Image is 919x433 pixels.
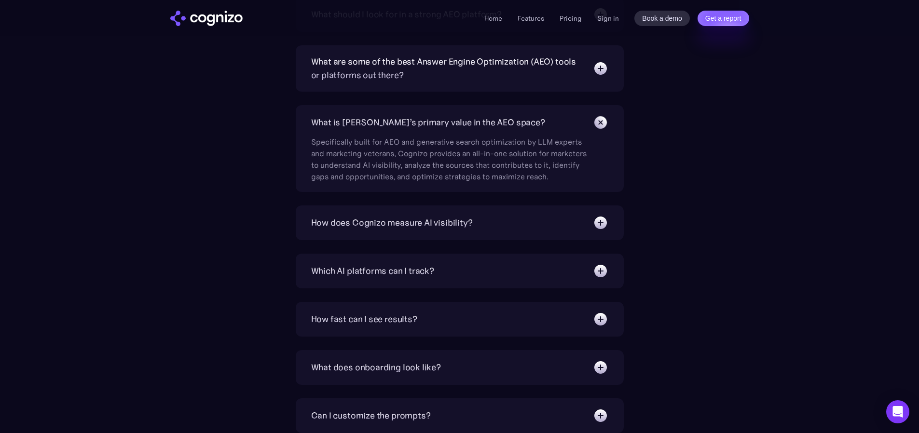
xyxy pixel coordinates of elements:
[597,13,619,24] a: Sign in
[170,11,243,26] img: cognizo logo
[311,264,434,278] div: Which AI platforms can I track?
[311,312,417,326] div: How fast can I see results?
[311,409,431,422] div: Can I customize the prompts?
[886,400,909,423] div: Open Intercom Messenger
[484,14,502,23] a: Home
[311,361,441,374] div: What does onboarding look like?
[311,55,583,82] div: What are some of the best Answer Engine Optimization (AEO) tools or platforms out there?
[311,216,473,230] div: How does Cognizo measure AI visibility?
[170,11,243,26] a: home
[560,14,582,23] a: Pricing
[311,130,591,182] div: Specifically built for AEO and generative search optimization by LLM experts and marketing vetera...
[634,11,690,26] a: Book a demo
[698,11,749,26] a: Get a report
[311,116,545,129] div: What is [PERSON_NAME]’s primary value in the AEO space?
[518,14,544,23] a: Features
